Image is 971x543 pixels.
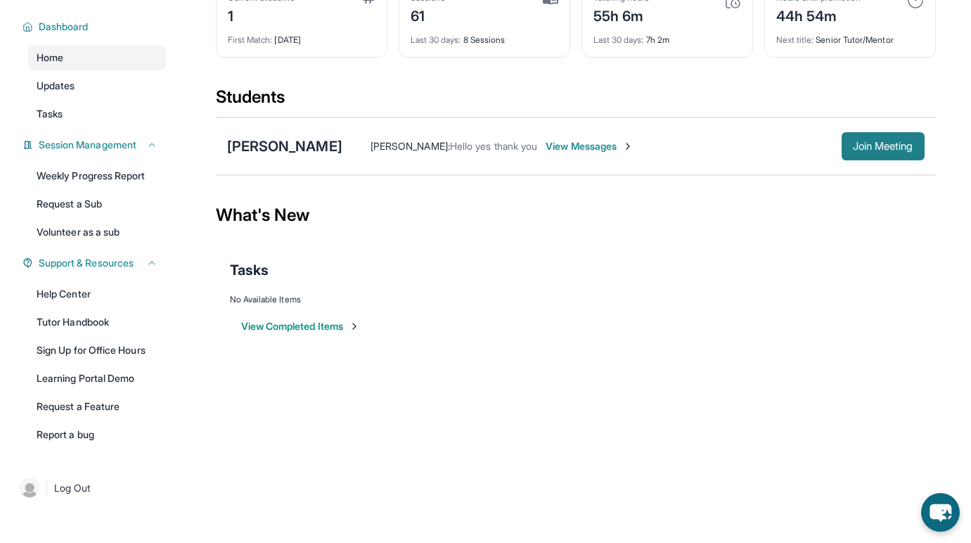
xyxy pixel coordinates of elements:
[546,139,634,153] span: View Messages
[28,101,166,127] a: Tasks
[411,26,558,46] div: 8 Sessions
[33,20,157,34] button: Dashboard
[39,138,136,152] span: Session Management
[28,281,166,307] a: Help Center
[28,45,166,70] a: Home
[28,309,166,335] a: Tutor Handbook
[622,141,634,152] img: Chevron-Right
[28,394,166,419] a: Request a Feature
[39,256,134,270] span: Support & Resources
[230,260,269,280] span: Tasks
[776,26,924,46] div: Senior Tutor/Mentor
[228,4,295,26] div: 1
[227,136,342,156] div: [PERSON_NAME]
[411,4,446,26] div: 61
[776,4,861,26] div: 44h 54m
[28,219,166,245] a: Volunteer as a sub
[593,34,644,45] span: Last 30 days :
[842,132,925,160] button: Join Meeting
[33,256,157,270] button: Support & Resources
[37,107,63,121] span: Tasks
[216,184,936,246] div: What's New
[45,480,49,497] span: |
[28,366,166,391] a: Learning Portal Demo
[450,140,537,152] span: Hello yes thank you
[216,86,936,117] div: Students
[411,34,461,45] span: Last 30 days :
[37,79,75,93] span: Updates
[228,26,375,46] div: [DATE]
[28,422,166,447] a: Report a bug
[39,20,89,34] span: Dashboard
[593,26,741,46] div: 7h 2m
[28,191,166,217] a: Request a Sub
[54,481,91,495] span: Log Out
[241,319,360,333] button: View Completed Items
[28,73,166,98] a: Updates
[921,493,960,532] button: chat-button
[228,34,273,45] span: First Match :
[20,478,39,498] img: user-img
[593,4,650,26] div: 55h 6m
[37,51,63,65] span: Home
[230,294,922,305] div: No Available Items
[14,473,166,504] a: |Log Out
[371,140,450,152] span: [PERSON_NAME] :
[853,142,913,151] span: Join Meeting
[28,338,166,363] a: Sign Up for Office Hours
[776,34,814,45] span: Next title :
[33,138,157,152] button: Session Management
[28,163,166,189] a: Weekly Progress Report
